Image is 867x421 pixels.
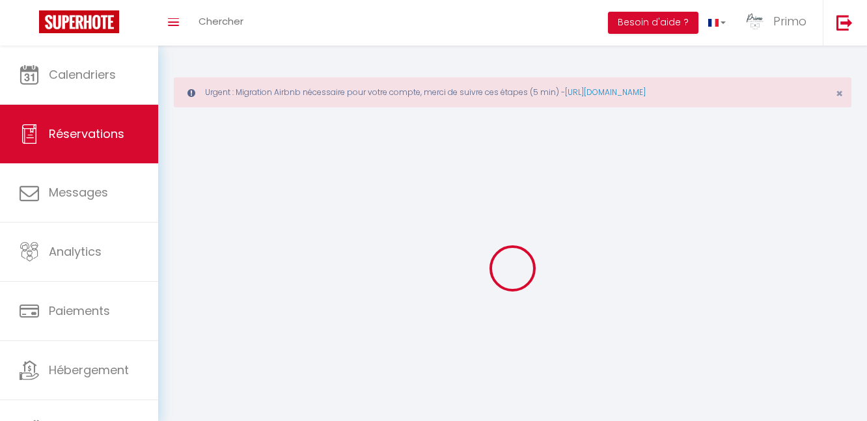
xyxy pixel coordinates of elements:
[49,362,129,378] span: Hébergement
[49,303,110,319] span: Paiements
[836,85,843,102] span: ×
[565,87,646,98] a: [URL][DOMAIN_NAME]
[199,14,243,28] span: Chercher
[836,14,853,31] img: logout
[608,12,698,34] button: Besoin d'aide ?
[773,13,806,29] span: Primo
[745,12,765,31] img: ...
[49,243,102,260] span: Analytics
[836,88,843,100] button: Close
[39,10,119,33] img: Super Booking
[49,184,108,200] span: Messages
[49,66,116,83] span: Calendriers
[49,126,124,142] span: Réservations
[174,77,851,107] div: Urgent : Migration Airbnb nécessaire pour votre compte, merci de suivre ces étapes (5 min) -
